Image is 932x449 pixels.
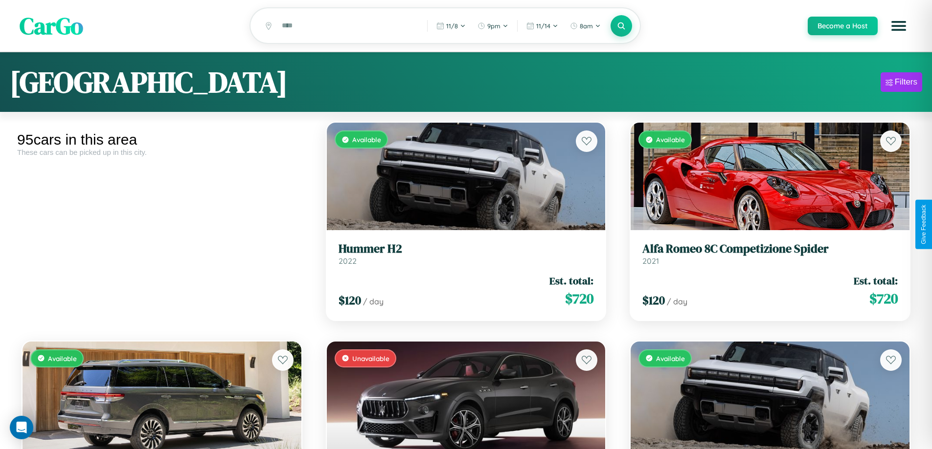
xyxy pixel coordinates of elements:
div: Open Intercom Messenger [10,416,33,439]
span: / day [667,297,687,306]
span: Available [656,135,685,144]
span: / day [363,297,384,306]
button: Filters [881,72,922,92]
span: 8am [580,22,593,30]
button: 9pm [473,18,513,34]
span: $ 720 [869,289,898,308]
button: 8am [565,18,606,34]
div: Give Feedback [920,205,927,244]
div: These cars can be picked up in this city. [17,148,307,156]
span: $ 120 [642,292,665,308]
button: Open menu [885,12,912,40]
h3: Alfa Romeo 8C Competizione Spider [642,242,898,256]
button: 11/14 [522,18,563,34]
h3: Hummer H2 [339,242,594,256]
span: Available [352,135,381,144]
span: Est. total: [549,274,593,288]
span: 11 / 14 [536,22,550,30]
span: 9pm [487,22,500,30]
span: Est. total: [854,274,898,288]
span: CarGo [20,10,83,42]
span: Available [656,354,685,363]
span: 2022 [339,256,357,266]
button: 11/8 [432,18,471,34]
div: 95 cars in this area [17,131,307,148]
span: Available [48,354,77,363]
span: Unavailable [352,354,389,363]
h1: [GEOGRAPHIC_DATA] [10,62,288,102]
a: Alfa Romeo 8C Competizione Spider2021 [642,242,898,266]
span: $ 720 [565,289,593,308]
button: Become a Host [808,17,878,35]
span: 2021 [642,256,659,266]
a: Hummer H22022 [339,242,594,266]
span: 11 / 8 [446,22,458,30]
span: $ 120 [339,292,361,308]
div: Filters [895,77,917,87]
